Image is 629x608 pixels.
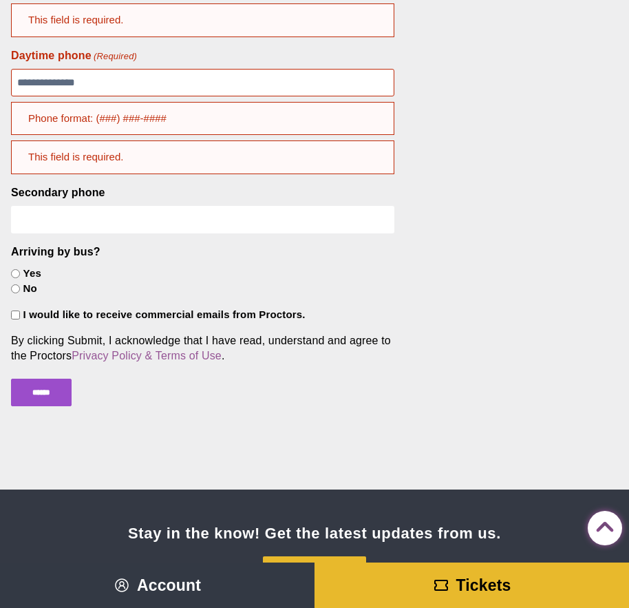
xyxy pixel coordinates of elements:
a: Privacy Policy & Terms of Use [72,350,222,361]
a: Sign Up Here [263,556,367,587]
span: (Required) [92,50,137,63]
div: This field is required. [11,140,394,174]
label: Secondary phone [11,185,105,200]
span: Tickets [456,576,511,594]
label: Daytime phone [11,48,137,63]
span: Account [137,576,201,594]
label: I would like to receive commercial emails from Proctors. [23,308,306,322]
label: No [23,282,37,296]
legend: Arriving by bus? [11,244,100,260]
div: Phone format: (###) ###-#### [11,102,394,136]
div: Stay in the know! Get the latest updates from us. [128,524,501,543]
label: Yes [23,266,41,281]
div: This field is required. [11,3,394,37]
a: Tickets [314,563,629,608]
div: By clicking Submit, I acknowledge that I have read, understand and agree to the Proctors . [11,333,394,364]
a: Back to Top [588,512,615,539]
